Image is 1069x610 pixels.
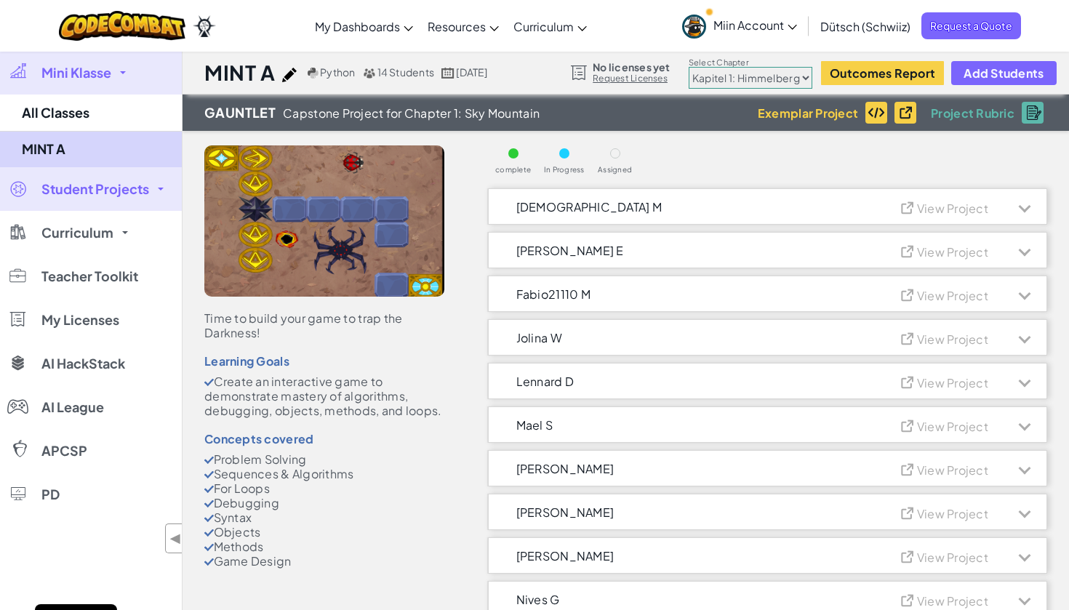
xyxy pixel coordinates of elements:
[204,379,214,386] img: CheckMark.svg
[204,554,444,569] li: Game Design
[204,486,214,493] img: CheckMark.svg
[917,244,988,260] span: View Project
[516,419,553,431] span: Mael S
[428,19,486,34] span: Resources
[516,375,574,388] span: Lennard D
[41,270,138,283] span: Teacher Toolkit
[758,107,858,119] span: Exemplar Project
[204,452,444,467] li: Problem Solving
[682,15,706,39] img: avatar
[917,419,988,434] span: View Project
[204,102,276,124] span: Gauntlet
[516,201,662,213] span: [DEMOGRAPHIC_DATA] M
[363,68,376,79] img: MultipleUsers.png
[899,417,921,433] img: IconViewProject_Gray.svg
[308,7,420,46] a: My Dashboards
[283,107,540,119] span: Capstone Project for Chapter 1: Sky Mountain
[917,462,988,478] span: View Project
[516,244,624,257] span: [PERSON_NAME] E
[204,496,444,510] li: Debugging
[713,17,797,33] span: Miin Account
[1027,105,1041,120] img: IconRubric.svg
[593,61,670,73] span: No licenses yet
[204,510,444,525] li: Syntax
[951,61,1056,85] button: Add Students
[513,19,574,34] span: Curriculum
[41,182,149,196] span: Student Projects
[899,286,921,302] img: IconViewProject_Gray.svg
[516,288,590,300] span: Fabio21110 M
[282,68,297,82] img: iconPencil.svg
[516,332,562,344] span: Jolina w
[315,19,400,34] span: My Dashboards
[204,457,214,464] img: CheckMark.svg
[516,506,614,518] span: [PERSON_NAME]
[204,481,444,496] li: For Loops
[169,528,182,549] span: ◀
[917,288,988,303] span: View Project
[204,355,444,367] div: Learning Goals
[456,65,487,79] span: [DATE]
[441,68,455,79] img: calendar.svg
[320,65,355,79] span: Python
[516,593,560,606] span: Nives G
[516,550,614,562] span: [PERSON_NAME]
[820,19,910,34] span: Dütsch (Schwiiz)
[41,66,111,79] span: Mini Klasse
[899,330,921,345] img: IconViewProject_Gray.svg
[204,471,214,478] img: CheckMark.svg
[204,500,214,507] img: CheckMark.svg
[204,467,444,481] li: Sequences & Algorithms
[59,11,186,41] img: CodeCombat logo
[204,515,214,522] img: CheckMark.svg
[821,61,944,85] button: Outcomes Report
[931,107,1014,119] span: Project Rubric
[868,107,885,119] img: IconExemplarCode.svg
[899,199,921,214] img: IconViewProject_Gray.svg
[516,462,614,475] span: [PERSON_NAME]
[917,593,988,609] span: View Project
[204,544,214,551] img: CheckMark.svg
[377,65,435,79] span: 14 Students
[204,433,444,445] div: Concepts covered
[193,15,216,37] img: Ozaria
[899,374,921,389] img: IconViewProject_Gray.svg
[899,592,921,607] img: IconViewProject_Gray.svg
[308,68,319,79] img: python.png
[420,7,506,46] a: Resources
[921,12,1021,39] a: Request a Quote
[917,550,988,565] span: View Project
[204,59,275,87] h1: MINT A
[813,7,918,46] a: Dütsch (Schwiiz)
[899,548,921,563] img: IconViewProject_Gray.svg
[899,243,921,258] img: IconViewProject_Gray.svg
[204,374,444,418] li: Create an interactive game to demonstrate mastery of algorithms, debugging, objects, methods, and...
[675,3,804,49] a: Miin Account
[204,539,444,554] li: Methods
[41,401,104,414] span: AI League
[593,73,670,84] a: Request Licenses
[204,558,214,566] img: CheckMark.svg
[598,166,632,174] span: Assigned
[204,529,214,537] img: CheckMark.svg
[964,67,1044,79] span: Add Students
[917,332,988,347] span: View Project
[899,461,921,476] img: IconViewProject_Gray.svg
[41,357,125,370] span: AI HackStack
[506,7,594,46] a: Curriculum
[204,311,444,340] div: Time to build your game to trap the Darkness!
[495,166,531,174] span: complete
[689,57,812,68] label: Select Chapter
[204,525,444,539] li: Objects
[899,505,921,520] img: IconViewProject_Gray.svg
[917,506,988,521] span: View Project
[917,375,988,390] span: View Project
[544,166,585,174] span: In Progress
[41,226,113,239] span: Curriculum
[41,313,119,326] span: My Licenses
[917,201,988,216] span: View Project
[897,104,920,119] img: IconViewProject_Black.svg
